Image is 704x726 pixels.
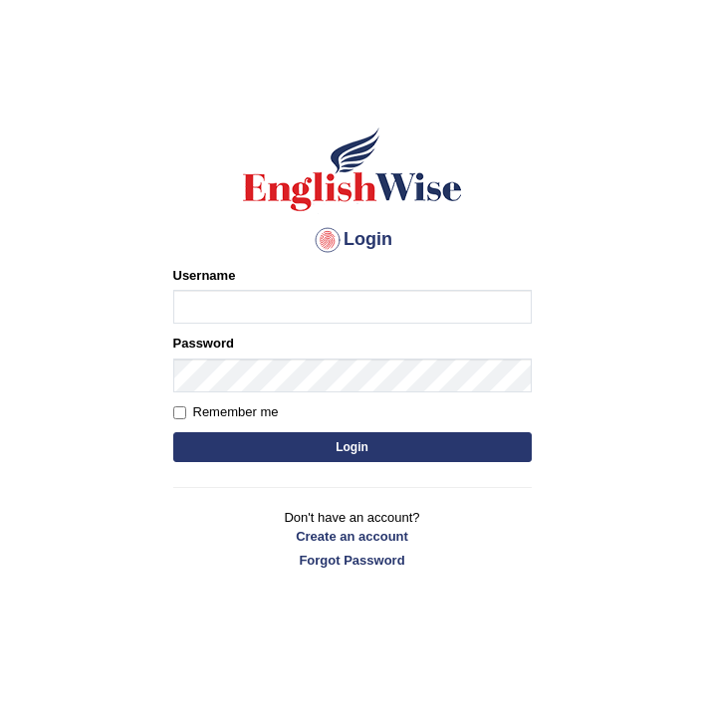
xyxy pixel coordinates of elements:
label: Remember me [173,402,279,422]
a: Forgot Password [173,551,532,570]
label: Username [173,266,236,285]
label: Password [173,334,234,353]
h4: Login [173,224,532,256]
img: Logo of English Wise sign in for intelligent practice with AI [239,124,466,214]
a: Create an account [173,527,532,546]
input: Remember me [173,406,186,419]
p: Don't have an account? [173,508,532,570]
button: Login [173,432,532,462]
